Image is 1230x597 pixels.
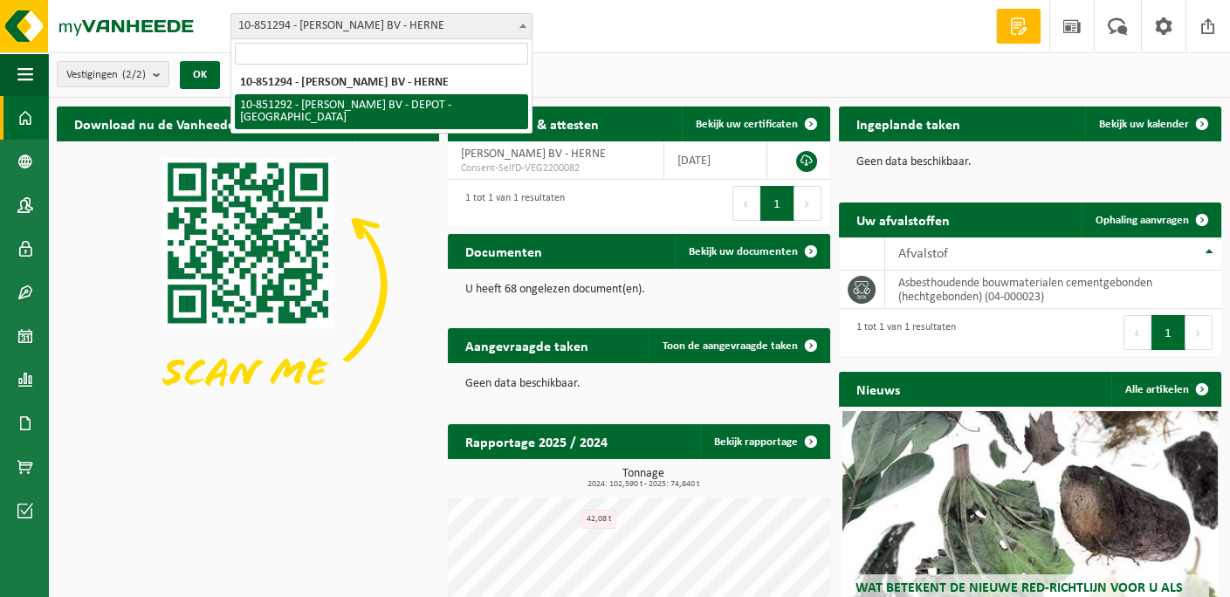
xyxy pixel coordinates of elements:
[696,119,798,130] span: Bekijk uw certificaten
[898,247,948,261] span: Afvalstof
[839,202,967,237] h2: Uw afvalstoffen
[1185,315,1213,350] button: Next
[57,106,290,141] h2: Download nu de Vanheede+ app!
[448,328,606,362] h2: Aangevraagde taken
[457,468,830,489] h3: Tonnage
[457,480,830,489] span: 2024: 102,590 t - 2025: 74,840 t
[856,156,1204,168] p: Geen data beschikbaar.
[180,61,220,89] button: OK
[1123,315,1151,350] button: Previous
[235,94,528,129] li: 10-851292 - [PERSON_NAME] BV - DEPOT - [GEOGRAPHIC_DATA]
[1151,315,1185,350] button: 1
[57,141,439,429] img: Download de VHEPlus App
[760,186,794,221] button: 1
[794,186,821,221] button: Next
[1082,202,1220,237] a: Ophaling aanvragen
[1099,119,1189,130] span: Bekijk uw kalender
[664,141,767,180] td: [DATE]
[235,72,528,94] li: 10-851294 - [PERSON_NAME] BV - HERNE
[66,62,146,88] span: Vestigingen
[848,313,956,352] div: 1 tot 1 van 1 resultaten
[461,148,606,161] span: [PERSON_NAME] BV - HERNE
[448,234,560,268] h2: Documenten
[457,184,565,223] div: 1 tot 1 van 1 resultaten
[1096,215,1189,226] span: Ophaling aanvragen
[465,284,813,296] p: U heeft 68 ongelezen document(en).
[230,13,533,39] span: 10-851294 - HEREMANS MARC BV - HERNE
[839,372,917,406] h2: Nieuws
[581,510,616,529] div: 42,08 t
[231,14,532,38] span: 10-851294 - HEREMANS MARC BV - HERNE
[448,424,625,458] h2: Rapportage 2025 / 2024
[663,340,798,352] span: Toon de aangevraagde taken
[700,424,828,459] a: Bekijk rapportage
[1085,106,1220,141] a: Bekijk uw kalender
[675,234,828,269] a: Bekijk uw documenten
[57,61,169,87] button: Vestigingen(2/2)
[122,69,146,80] count: (2/2)
[1111,372,1220,407] a: Alle artikelen
[682,106,828,141] a: Bekijk uw certificaten
[839,106,978,141] h2: Ingeplande taken
[465,378,813,390] p: Geen data beschikbaar.
[689,246,798,257] span: Bekijk uw documenten
[732,186,760,221] button: Previous
[461,161,650,175] span: Consent-SelfD-VEG2200082
[649,328,828,363] a: Toon de aangevraagde taken
[885,271,1221,309] td: asbesthoudende bouwmaterialen cementgebonden (hechtgebonden) (04-000023)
